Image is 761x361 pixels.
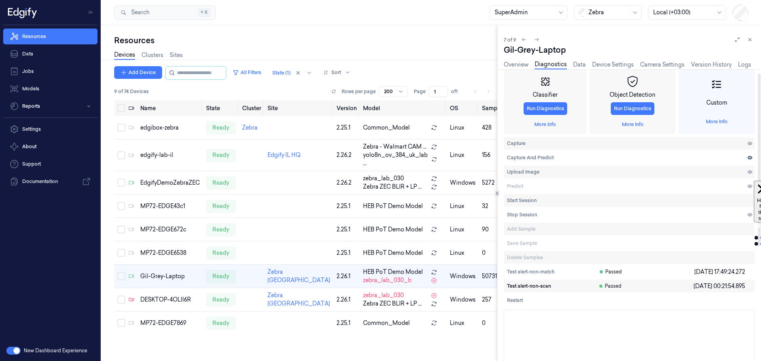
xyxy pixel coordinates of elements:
div: ready [206,246,236,259]
span: Search [128,8,149,17]
span: HEB PoT Demo Model [363,225,423,234]
th: Site [264,100,333,116]
div: 90 [482,225,505,234]
span: Common_Model [363,124,410,132]
div: 32 [482,202,505,210]
a: Clusters [141,51,163,59]
th: Version [333,100,360,116]
span: Upload Image [507,168,539,176]
div: 2.25.1 [337,202,357,210]
a: More Info [706,118,728,125]
button: Select row [117,272,125,280]
a: Zebra [GEOGRAPHIC_DATA] [268,268,330,284]
div: 0 [482,319,505,327]
span: Zebra ZEC BLIR + LP ... [363,183,422,191]
div: 2.25.1 [337,124,357,132]
span: Test alert-non-match [507,268,554,275]
span: HEB PoT Demo Model [363,249,423,257]
button: Run Diagnostics [524,102,567,115]
div: 257 [482,296,505,304]
div: 2.26.2 [337,179,357,187]
button: Select row [117,202,125,210]
a: Edgify IL HQ [268,151,300,159]
button: More Info [619,118,647,131]
button: Stop Session [504,208,540,221]
p: windows [450,179,476,187]
div: MP72-EDGE7869 [140,319,200,327]
span: [DATE] 00:21:54.895 [694,282,745,290]
div: Resources [114,35,497,46]
div: MP72-EDGE6538 [140,249,200,257]
p: linux [450,249,476,257]
div: 5272 [482,179,505,187]
a: Logs [738,61,751,69]
button: Reports [3,98,98,114]
a: Data [3,46,98,62]
span: yolo8n_ov_384_uk_lab ... [363,151,428,168]
div: 428 [482,124,505,132]
p: linux [450,319,476,327]
span: of 1 [451,88,464,95]
a: Zebra [GEOGRAPHIC_DATA] [268,292,330,307]
p: Rows per page [342,88,376,95]
button: Start Session [504,194,540,207]
th: Cluster [239,100,264,116]
a: Version History [691,61,732,69]
div: 2.26.1 [337,272,357,281]
div: edgibox-zebra [140,124,200,132]
a: Jobs [3,63,98,79]
div: Gil-Grey-Laptop [140,272,200,281]
a: More Info [534,121,556,128]
div: 50731 [482,272,505,281]
a: Settings [3,121,98,137]
a: Zebra [242,124,258,131]
button: Select row [117,319,125,327]
span: zebra_lab_030_b [363,276,411,285]
th: Name [137,100,203,116]
button: All Filters [229,66,264,79]
span: zebra_lab_030 [363,174,404,183]
span: HEB PoT Demo Model [363,202,423,210]
button: Test alert-non-match [504,265,558,278]
span: Stop Session [507,211,537,218]
div: Classifier [533,91,558,99]
p: linux [450,225,476,234]
div: ready [206,200,236,212]
button: Select row [117,151,125,159]
span: 7 of 9 [504,36,516,43]
div: 156 [482,151,505,159]
div: 0 [482,249,505,257]
div: 2.25.1 [337,225,357,234]
span: Passed [598,283,621,290]
p: linux [450,151,476,159]
div: 2.25.1 [337,319,357,327]
a: Models [3,81,98,97]
th: OS [447,100,479,116]
div: edgify-lab-il [140,151,200,159]
a: Device Settings [592,61,634,69]
a: Sites [170,51,183,59]
span: Restart [507,297,523,304]
a: Support [3,156,98,172]
th: State [203,100,239,116]
div: ready [206,317,236,329]
a: Devices [114,51,135,60]
button: Upload Image [504,166,543,178]
p: windows [450,296,476,304]
div: ready [206,293,236,306]
span: Zebra ZEC BLIR + LP ... [363,300,422,308]
span: [DATE] 17:49:24.272 [694,268,745,276]
span: Capture [507,140,526,147]
button: Test alert-non-scan [504,280,554,292]
div: MP72-EDGE672c [140,225,200,234]
button: About [3,139,98,155]
nav: pagination [470,86,494,97]
button: Select row [117,296,125,304]
a: Resources [3,29,98,44]
button: Capture [504,137,529,150]
button: Capture And Predict [504,151,557,164]
div: ready [206,223,236,236]
span: Zebra - Walmart CAM ... [363,143,426,151]
div: EdgifyDemoZebraZEC [140,179,200,187]
div: MP72-EDGE43c1 [140,202,200,210]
